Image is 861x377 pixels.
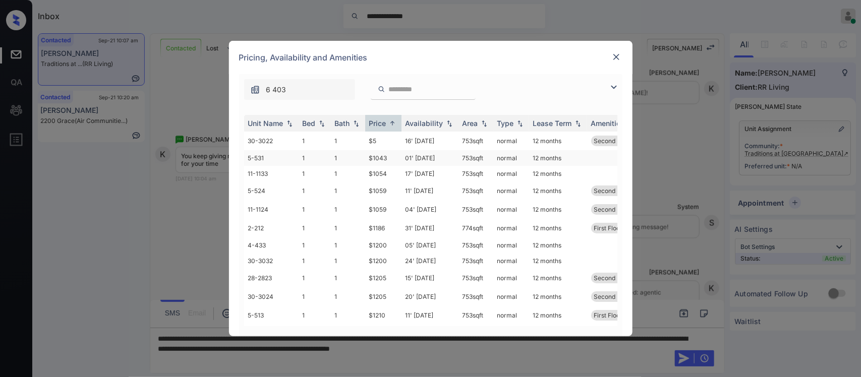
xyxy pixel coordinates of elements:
[458,166,493,181] td: 753 sqft
[529,253,587,269] td: 12 months
[250,85,260,95] img: icon-zuma
[365,181,401,200] td: $1059
[365,253,401,269] td: $1200
[331,253,365,269] td: 1
[401,325,458,343] td: 12' [DATE]
[331,219,365,237] td: 1
[529,306,587,325] td: 12 months
[401,306,458,325] td: 11' [DATE]
[529,132,587,150] td: 12 months
[594,206,632,213] span: Second Floor
[365,200,401,219] td: $1059
[493,166,529,181] td: normal
[266,84,286,95] span: 6 403
[463,119,478,128] div: Area
[497,119,514,128] div: Type
[229,41,633,74] div: Pricing, Availability and Amenities
[331,287,365,306] td: 1
[369,119,386,128] div: Price
[299,150,331,166] td: 1
[365,325,401,343] td: $1299
[244,219,299,237] td: 2-212
[401,237,458,253] td: 05' [DATE]
[493,219,529,237] td: normal
[317,120,327,127] img: sorting
[244,237,299,253] td: 4-433
[594,137,632,145] span: Second Floor
[493,253,529,269] td: normal
[244,325,299,343] td: 12-1234
[529,325,587,343] td: 12 months
[365,306,401,325] td: $1210
[331,237,365,253] td: 1
[244,287,299,306] td: 30-3024
[594,274,632,282] span: Second Floor
[244,200,299,219] td: 11-1124
[608,81,620,93] img: icon-zuma
[331,200,365,219] td: 1
[529,269,587,287] td: 12 months
[303,119,316,128] div: Bed
[401,150,458,166] td: 01' [DATE]
[529,166,587,181] td: 12 months
[529,287,587,306] td: 12 months
[244,166,299,181] td: 11-1133
[493,132,529,150] td: normal
[244,150,299,166] td: 5-531
[299,325,331,343] td: 2
[299,306,331,325] td: 1
[401,287,458,306] td: 20' [DATE]
[299,269,331,287] td: 1
[331,269,365,287] td: 1
[458,253,493,269] td: 753 sqft
[493,306,529,325] td: normal
[248,119,283,128] div: Unit Name
[529,181,587,200] td: 12 months
[594,311,623,319] span: First Floor
[401,200,458,219] td: 04' [DATE]
[401,219,458,237] td: 31' [DATE]
[331,325,365,343] td: 2
[299,181,331,200] td: 1
[244,181,299,200] td: 5-524
[365,287,401,306] td: $1205
[493,269,529,287] td: normal
[365,166,401,181] td: $1054
[378,85,385,94] img: icon-zuma
[458,306,493,325] td: 753 sqft
[479,120,489,127] img: sorting
[444,120,454,127] img: sorting
[331,306,365,325] td: 1
[458,237,493,253] td: 753 sqft
[493,150,529,166] td: normal
[493,325,529,343] td: normal
[299,287,331,306] td: 1
[244,253,299,269] td: 30-3032
[401,253,458,269] td: 24' [DATE]
[401,132,458,150] td: 16' [DATE]
[299,237,331,253] td: 1
[493,237,529,253] td: normal
[387,119,397,127] img: sorting
[331,150,365,166] td: 1
[331,181,365,200] td: 1
[594,224,623,232] span: First Floor
[529,150,587,166] td: 12 months
[331,132,365,150] td: 1
[458,150,493,166] td: 753 sqft
[365,150,401,166] td: $1043
[401,269,458,287] td: 15' [DATE]
[493,287,529,306] td: normal
[335,119,350,128] div: Bath
[406,119,443,128] div: Availability
[299,219,331,237] td: 1
[284,120,295,127] img: sorting
[244,269,299,287] td: 28-2823
[299,132,331,150] td: 1
[529,237,587,253] td: 12 months
[401,166,458,181] td: 17' [DATE]
[458,287,493,306] td: 753 sqft
[458,200,493,219] td: 753 sqft
[458,132,493,150] td: 753 sqft
[529,219,587,237] td: 12 months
